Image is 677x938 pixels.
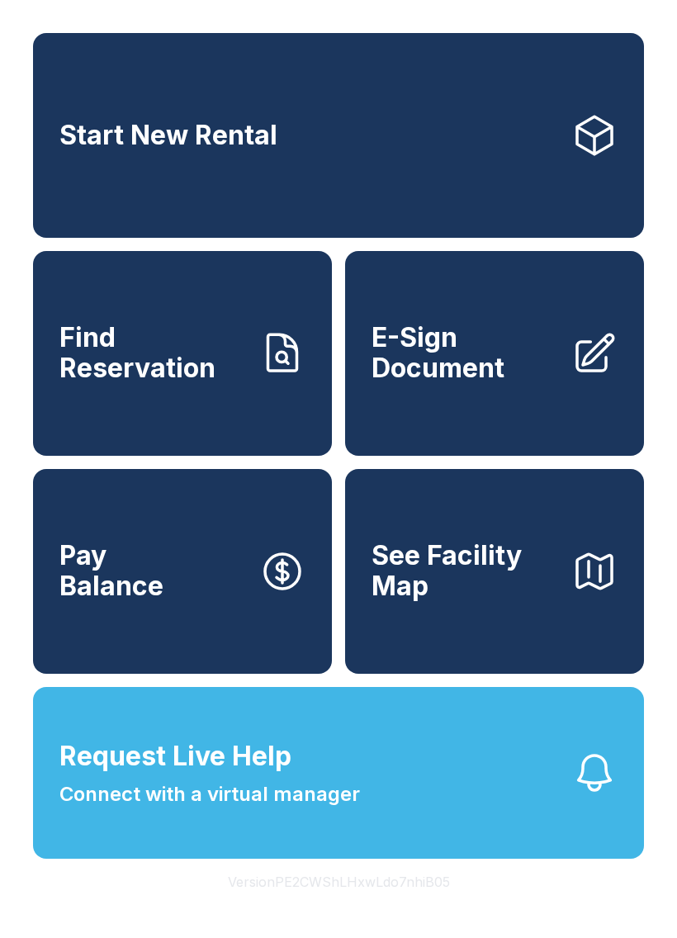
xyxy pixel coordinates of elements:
a: PayBalance [33,469,332,674]
a: Find Reservation [33,251,332,456]
button: Request Live HelpConnect with a virtual manager [33,687,644,859]
span: See Facility Map [372,541,558,601]
span: E-Sign Document [372,323,558,383]
button: VersionPE2CWShLHxwLdo7nhiB05 [215,859,463,905]
span: Connect with a virtual manager [59,779,360,809]
span: Request Live Help [59,737,291,776]
a: E-Sign Document [345,251,644,456]
span: Pay Balance [59,541,163,601]
span: Start New Rental [59,121,277,151]
button: See Facility Map [345,469,644,674]
a: Start New Rental [33,33,644,238]
span: Find Reservation [59,323,246,383]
